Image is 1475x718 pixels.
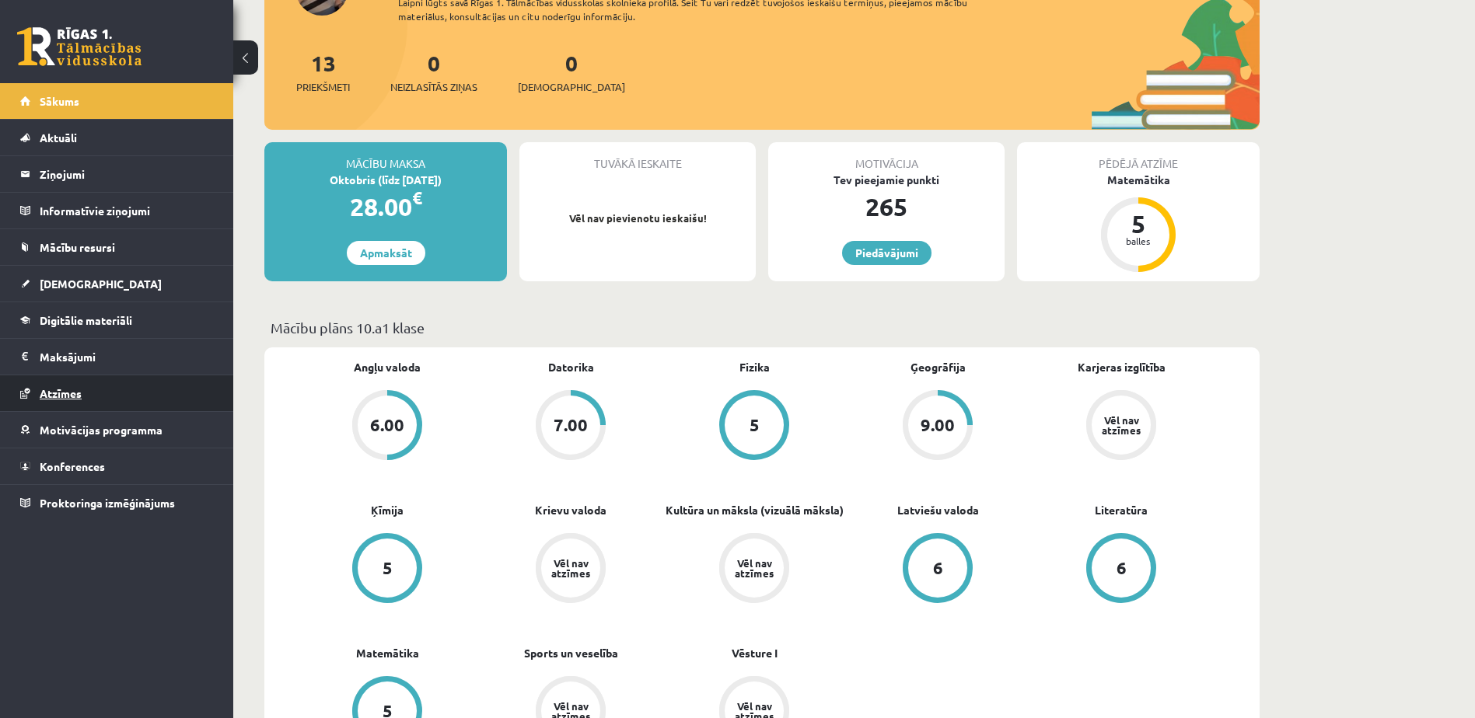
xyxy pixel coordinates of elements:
[662,533,846,606] a: Vēl nav atzīmes
[264,142,507,172] div: Mācību maksa
[1117,559,1127,577] div: 6
[933,559,943,577] div: 6
[732,558,776,578] div: Vēl nav atzīmes
[518,79,625,95] span: [DEMOGRAPHIC_DATA]
[1017,172,1260,274] a: Matemātika 5 balles
[40,496,175,510] span: Proktoringa izmēģinājums
[356,645,419,661] a: Matemātika
[20,339,214,375] a: Maksājumi
[296,49,350,95] a: 13Priekšmeti
[383,559,393,577] div: 5
[20,375,214,411] a: Atzīmes
[1115,211,1162,236] div: 5
[264,188,507,225] div: 28.00
[739,359,770,375] a: Fizika
[40,339,214,375] legend: Maksājumi
[535,502,606,518] a: Krievu valoda
[40,240,115,254] span: Mācību resursi
[750,417,760,434] div: 5
[524,645,618,661] a: Sports un veselība
[20,229,214,265] a: Mācību resursi
[846,390,1029,463] a: 9.00
[390,49,477,95] a: 0Neizlasītās ziņas
[842,241,931,265] a: Piedāvājumi
[295,533,479,606] a: 5
[1115,236,1162,246] div: balles
[921,417,955,434] div: 9.00
[1078,359,1166,375] a: Karjeras izglītība
[20,448,214,484] a: Konferences
[20,120,214,155] a: Aktuāli
[479,390,662,463] a: 7.00
[20,193,214,228] a: Informatīvie ziņojumi
[20,83,214,119] a: Sākums
[20,485,214,521] a: Proktoringa izmēģinājums
[17,27,142,66] a: Rīgas 1. Tālmācības vidusskola
[40,131,77,145] span: Aktuāli
[768,172,1005,188] div: Tev pieejamie punkti
[40,313,132,327] span: Digitālie materiāli
[370,417,404,434] div: 6.00
[897,502,979,518] a: Latviešu valoda
[20,156,214,192] a: Ziņojumi
[295,390,479,463] a: 6.00
[554,417,588,434] div: 7.00
[548,359,594,375] a: Datorika
[911,359,966,375] a: Ģeogrāfija
[479,533,662,606] a: Vēl nav atzīmes
[527,211,748,226] p: Vēl nav pievienotu ieskaišu!
[20,266,214,301] a: [DEMOGRAPHIC_DATA]
[20,412,214,448] a: Motivācijas programma
[666,502,844,518] a: Kultūra un māksla (vizuālā māksla)
[40,94,79,108] span: Sākums
[40,277,162,291] span: [DEMOGRAPHIC_DATA]
[390,79,477,95] span: Neizlasītās ziņas
[1029,533,1213,606] a: 6
[40,386,82,400] span: Atzīmes
[1095,502,1148,518] a: Literatūra
[732,645,778,661] a: Vēsture I
[264,172,507,188] div: Oktobris (līdz [DATE])
[296,79,350,95] span: Priekšmeti
[768,188,1005,225] div: 265
[271,317,1253,338] p: Mācību plāns 10.a1 klase
[1017,142,1260,172] div: Pēdējā atzīme
[1029,390,1213,463] a: Vēl nav atzīmes
[371,502,404,518] a: Ķīmija
[519,142,756,172] div: Tuvākā ieskaite
[846,533,1029,606] a: 6
[40,193,214,228] legend: Informatīvie ziņojumi
[768,142,1005,172] div: Motivācija
[40,423,163,437] span: Motivācijas programma
[518,49,625,95] a: 0[DEMOGRAPHIC_DATA]
[662,390,846,463] a: 5
[1017,172,1260,188] div: Matemātika
[20,302,214,338] a: Digitālie materiāli
[1099,415,1143,435] div: Vēl nav atzīmes
[40,459,105,473] span: Konferences
[354,359,421,375] a: Angļu valoda
[412,186,422,209] span: €
[347,241,425,265] a: Apmaksāt
[549,558,592,578] div: Vēl nav atzīmes
[40,156,214,192] legend: Ziņojumi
